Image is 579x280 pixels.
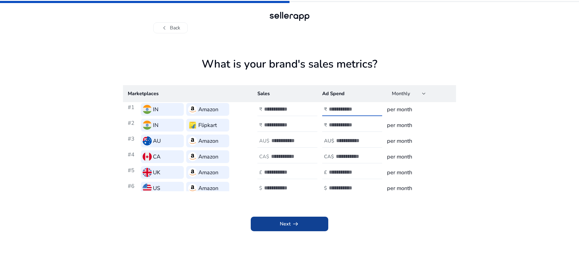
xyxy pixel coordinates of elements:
h3: per month [387,168,451,177]
h4: CA$ [259,154,269,160]
h3: IN [153,105,158,114]
h3: per month [387,121,451,129]
span: arrow_right_alt [292,220,299,228]
h3: #2 [128,119,138,132]
h3: Amazon [198,137,218,145]
h3: AU [153,137,161,145]
span: chevron_left [161,24,168,32]
h4: $ [324,185,327,191]
img: us.svg [143,184,152,193]
h3: US [153,184,160,192]
h3: Amazon [198,152,218,161]
h4: CA$ [324,154,334,160]
span: Next [280,220,299,228]
h3: per month [387,105,451,114]
h4: AU$ [259,138,270,144]
h1: What is your brand's sales metrics? [123,58,456,85]
th: Marketplaces [123,85,253,102]
h3: Amazon [198,105,218,114]
th: Ad Spend [317,85,382,102]
h3: Amazon [198,168,218,177]
h3: per month [387,137,451,145]
h4: ₹ [324,107,327,112]
img: in.svg [143,121,152,130]
h3: UK [153,168,160,177]
h4: £ [324,170,327,175]
img: uk.svg [143,168,152,177]
h3: #3 [128,135,138,147]
h3: #4 [128,150,138,163]
h3: #5 [128,166,138,179]
h3: CA [153,152,160,161]
img: au.svg [143,136,152,145]
h4: ₹ [324,122,327,128]
h4: ₹ [259,122,262,128]
h4: ₹ [259,107,262,112]
img: ca.svg [143,152,152,161]
h4: £ [259,170,262,175]
h3: Amazon [198,184,218,192]
span: Monthly [392,90,410,97]
h3: per month [387,184,451,192]
button: chevron_leftBack [153,22,188,33]
button: Nextarrow_right_alt [251,217,328,231]
h3: per month [387,152,451,161]
h4: AU$ [324,138,334,144]
h3: #6 [128,182,138,195]
img: in.svg [143,105,152,114]
th: Sales [253,85,317,102]
h3: Flipkart [198,121,217,129]
h4: $ [259,185,262,191]
h3: IN [153,121,158,129]
h3: #1 [128,103,138,116]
